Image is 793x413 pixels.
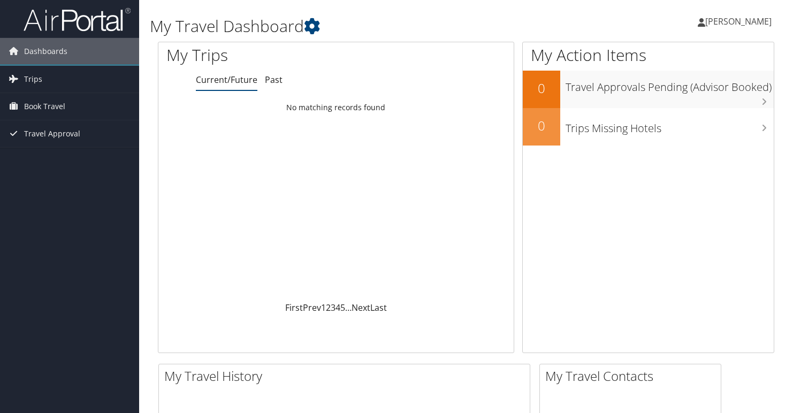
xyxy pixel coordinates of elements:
[566,74,774,95] h3: Travel Approvals Pending (Advisor Booked)
[24,120,80,147] span: Travel Approval
[523,79,560,97] h2: 0
[698,5,782,37] a: [PERSON_NAME]
[566,116,774,136] h3: Trips Missing Hotels
[523,117,560,135] h2: 0
[158,98,514,117] td: No matching records found
[523,71,774,108] a: 0Travel Approvals Pending (Advisor Booked)
[326,302,331,313] a: 2
[24,7,131,32] img: airportal-logo.png
[335,302,340,313] a: 4
[24,66,42,93] span: Trips
[150,15,571,37] h1: My Travel Dashboard
[523,44,774,66] h1: My Action Items
[164,367,530,385] h2: My Travel History
[705,16,772,27] span: [PERSON_NAME]
[321,302,326,313] a: 1
[24,93,65,120] span: Book Travel
[285,302,303,313] a: First
[523,108,774,146] a: 0Trips Missing Hotels
[545,367,721,385] h2: My Travel Contacts
[166,44,357,66] h1: My Trips
[370,302,387,313] a: Last
[340,302,345,313] a: 5
[265,74,283,86] a: Past
[24,38,67,65] span: Dashboards
[196,74,257,86] a: Current/Future
[303,302,321,313] a: Prev
[352,302,370,313] a: Next
[331,302,335,313] a: 3
[345,302,352,313] span: …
